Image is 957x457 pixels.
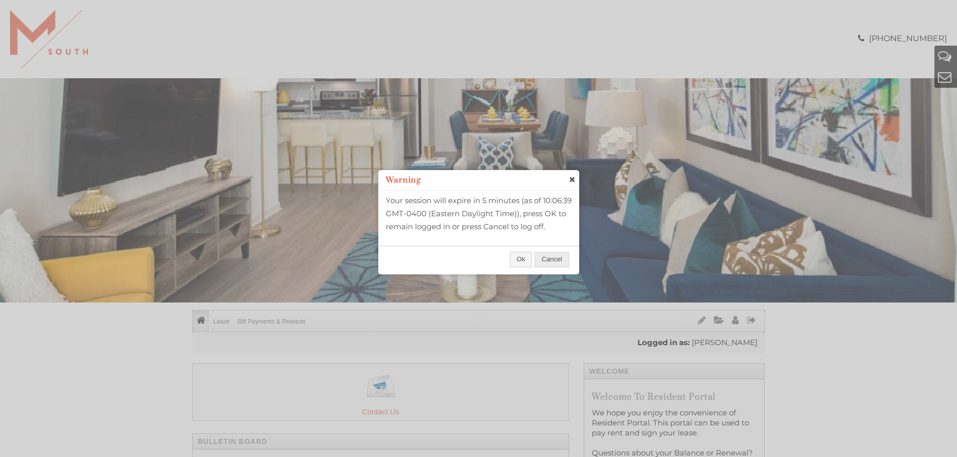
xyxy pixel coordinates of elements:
button: Cancel [535,252,569,267]
h2: Warning [386,175,421,185]
a: Contact [938,69,951,85]
a: close [568,174,577,183]
a: Help And Support [938,48,951,64]
span: Cancel [535,252,568,267]
button: Ok [510,252,533,267]
span: close [568,174,576,185]
span: Ok [510,252,532,267]
p: Your session will expire in 5 minutes (as of 10:06:39 GMT-0400 (Eastern Daylight Time)), press OK... [386,194,572,233]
